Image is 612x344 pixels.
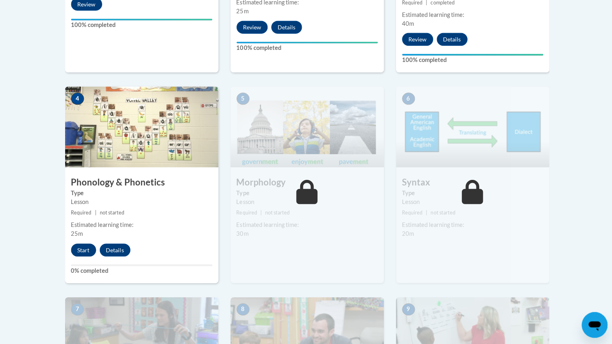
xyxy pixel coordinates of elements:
span: Required [71,210,91,216]
label: 100% completed [401,56,542,65]
button: Review [236,21,267,34]
button: Details [270,21,301,34]
div: Lesson [71,198,212,206]
iframe: Button to launch messaging window [580,312,606,338]
span: not started [429,210,454,216]
div: Estimated learning time: [401,11,542,20]
span: 25m [236,8,248,15]
label: 100% completed [236,44,377,53]
div: Estimated learning time: [71,220,212,229]
label: Type [236,189,377,198]
span: Required [236,210,256,216]
span: | [424,210,426,216]
div: Your progress [401,54,542,56]
span: 40m [401,21,413,27]
h3: Phonology & Phonetics [65,176,218,189]
span: 7 [71,303,84,315]
span: 20m [401,230,413,237]
div: Your progress [236,42,377,44]
span: 30m [236,230,248,237]
div: Lesson [236,198,377,206]
span: 6 [401,93,414,105]
button: Review [401,33,432,46]
span: not started [264,210,289,216]
h3: Syntax [395,176,548,189]
span: | [95,210,96,216]
span: 25m [71,230,83,237]
label: 0% completed [71,266,212,275]
div: Estimated learning time: [236,220,377,229]
button: Details [99,243,130,256]
img: Course Image [395,87,548,167]
label: 100% completed [71,21,212,30]
label: Type [401,189,542,198]
label: Type [71,189,212,198]
button: Start [71,243,96,256]
span: not started [99,210,124,216]
div: Your progress [71,19,212,21]
div: Estimated learning time: [401,220,542,229]
span: | [260,210,261,216]
span: 4 [71,93,84,105]
h3: Morphology [230,176,383,189]
div: Lesson [401,198,542,206]
span: 8 [236,303,249,315]
span: Required [401,210,421,216]
img: Course Image [65,87,218,167]
span: 5 [236,93,249,105]
button: Details [435,33,466,46]
img: Course Image [230,87,383,167]
span: 9 [401,303,414,315]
